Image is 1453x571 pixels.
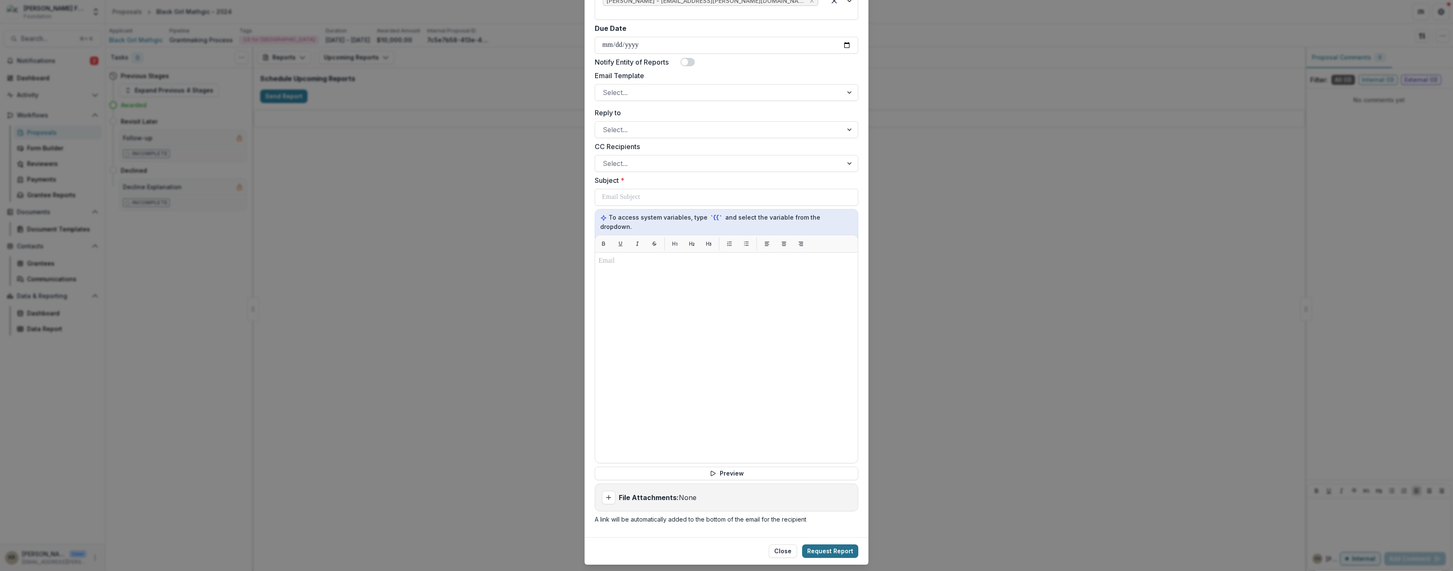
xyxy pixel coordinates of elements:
button: Preview [595,467,858,480]
code: `{{` [709,213,724,222]
label: Due Date [595,23,626,33]
label: CC Recipients [595,141,853,152]
button: H2 [685,237,699,250]
button: Add attachment [602,491,615,504]
button: List [740,237,753,250]
button: Bold [597,237,610,250]
label: Reply to [595,108,853,118]
p: To access system variables, type and select the variable from the dropdown. [600,213,853,231]
button: Request Report [802,544,858,558]
button: H1 [668,237,682,250]
p: A link will be automatically added to the bottom of the email for the recipient [595,515,858,524]
strong: File Attachments: [619,493,679,502]
label: Notify Entity of Reports [595,57,669,67]
button: Align center [777,237,791,250]
button: Align left [760,237,774,250]
button: H3 [702,237,716,250]
p: None [619,492,697,503]
button: Strikethrough [648,237,661,250]
label: Subject [595,175,853,185]
button: Italic [631,237,644,250]
button: Align right [794,237,808,250]
button: Underline [614,237,627,250]
button: Close [769,544,797,558]
button: List [723,237,736,250]
label: Email Template [595,71,853,81]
